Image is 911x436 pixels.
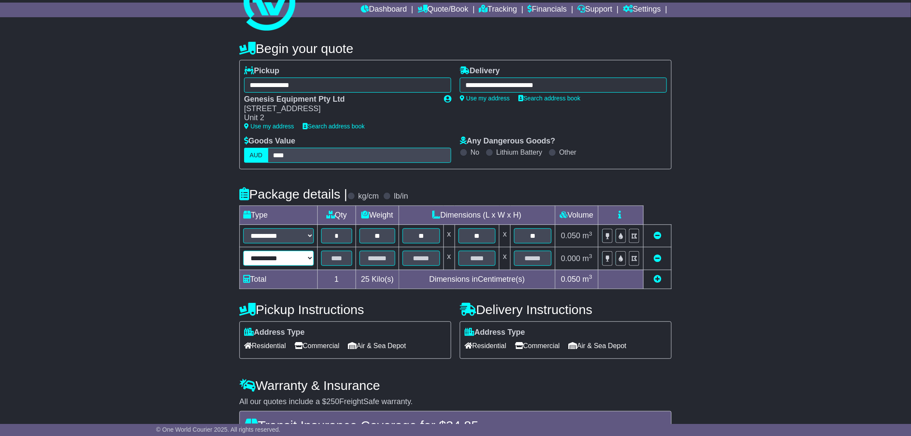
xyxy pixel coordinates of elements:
label: Address Type [244,328,305,337]
label: Pickup [244,66,279,76]
td: x [499,247,511,270]
label: AUD [244,148,268,163]
h4: Transit Insurance Coverage for $ [245,418,666,433]
a: Dashboard [361,3,407,17]
td: Qty [317,206,356,225]
span: Residential [465,339,506,352]
div: Unit 2 [244,113,435,123]
span: 25 [361,275,370,283]
td: Weight [356,206,399,225]
td: Type [240,206,318,225]
span: Air & Sea Depot [569,339,627,352]
div: [STREET_ADDRESS] [244,104,435,114]
td: Dimensions in Centimetre(s) [399,270,555,289]
div: Genesis Equipment Pty Ltd [244,95,435,104]
td: x [499,225,511,247]
span: Residential [244,339,286,352]
label: Delivery [460,66,500,76]
a: Use my address [244,123,294,130]
label: Any Dangerous Goods? [460,137,555,146]
td: x [443,247,455,270]
a: Financials [528,3,567,17]
h4: Package details | [239,187,347,201]
span: m [583,254,592,263]
span: 0.000 [561,254,580,263]
label: Goods Value [244,137,295,146]
a: Use my address [460,95,510,102]
a: Settings [623,3,661,17]
h4: Pickup Instructions [239,302,451,317]
span: Commercial [515,339,560,352]
a: Add new item [654,275,661,283]
a: Search address book [518,95,580,102]
label: Lithium Battery [496,148,542,156]
span: Commercial [294,339,339,352]
label: Address Type [465,328,525,337]
span: 250 [326,397,339,406]
a: Remove this item [654,254,661,263]
label: No [471,148,479,156]
td: 1 [317,270,356,289]
label: lb/in [394,192,408,201]
a: Quote/Book [418,3,468,17]
td: x [443,225,455,247]
span: © One World Courier 2025. All rights reserved. [156,426,281,433]
sup: 3 [589,253,592,259]
h4: Begin your quote [239,41,672,56]
sup: 3 [589,230,592,237]
span: 0.050 [561,275,580,283]
label: kg/cm [358,192,379,201]
a: Remove this item [654,231,661,240]
a: Search address book [303,123,365,130]
td: Total [240,270,318,289]
sup: 3 [589,274,592,280]
td: Dimensions (L x W x H) [399,206,555,225]
h4: Delivery Instructions [460,302,672,317]
label: Other [559,148,576,156]
span: Air & Sea Depot [348,339,406,352]
a: Support [578,3,613,17]
a: Tracking [479,3,517,17]
span: 34.85 [446,418,478,433]
td: Kilo(s) [356,270,399,289]
div: All our quotes include a $ FreightSafe warranty. [239,397,672,407]
span: m [583,275,592,283]
h4: Warranty & Insurance [239,378,672,392]
span: m [583,231,592,240]
td: Volume [555,206,598,225]
span: 0.050 [561,231,580,240]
